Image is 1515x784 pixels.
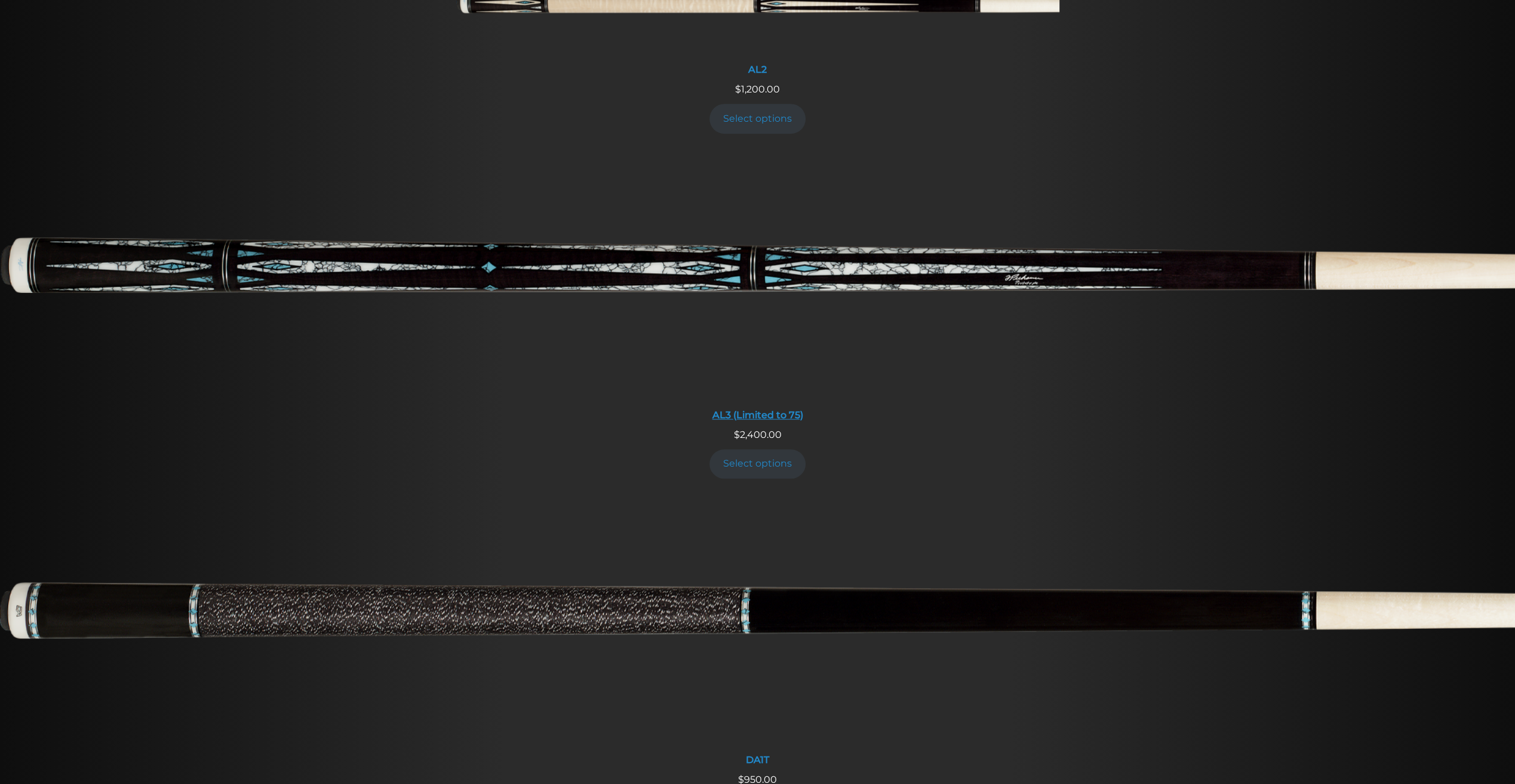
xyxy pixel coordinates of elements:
div: AL2 [456,64,1059,75]
a: Add to cart: “AL2” [709,104,806,133]
span: 1,200.00 [735,84,780,95]
span: 2,400.00 [734,429,782,440]
span: $ [735,84,741,95]
span: $ [734,429,740,440]
a: Add to cart: “AL3 (Limited to 75)” [709,449,806,479]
